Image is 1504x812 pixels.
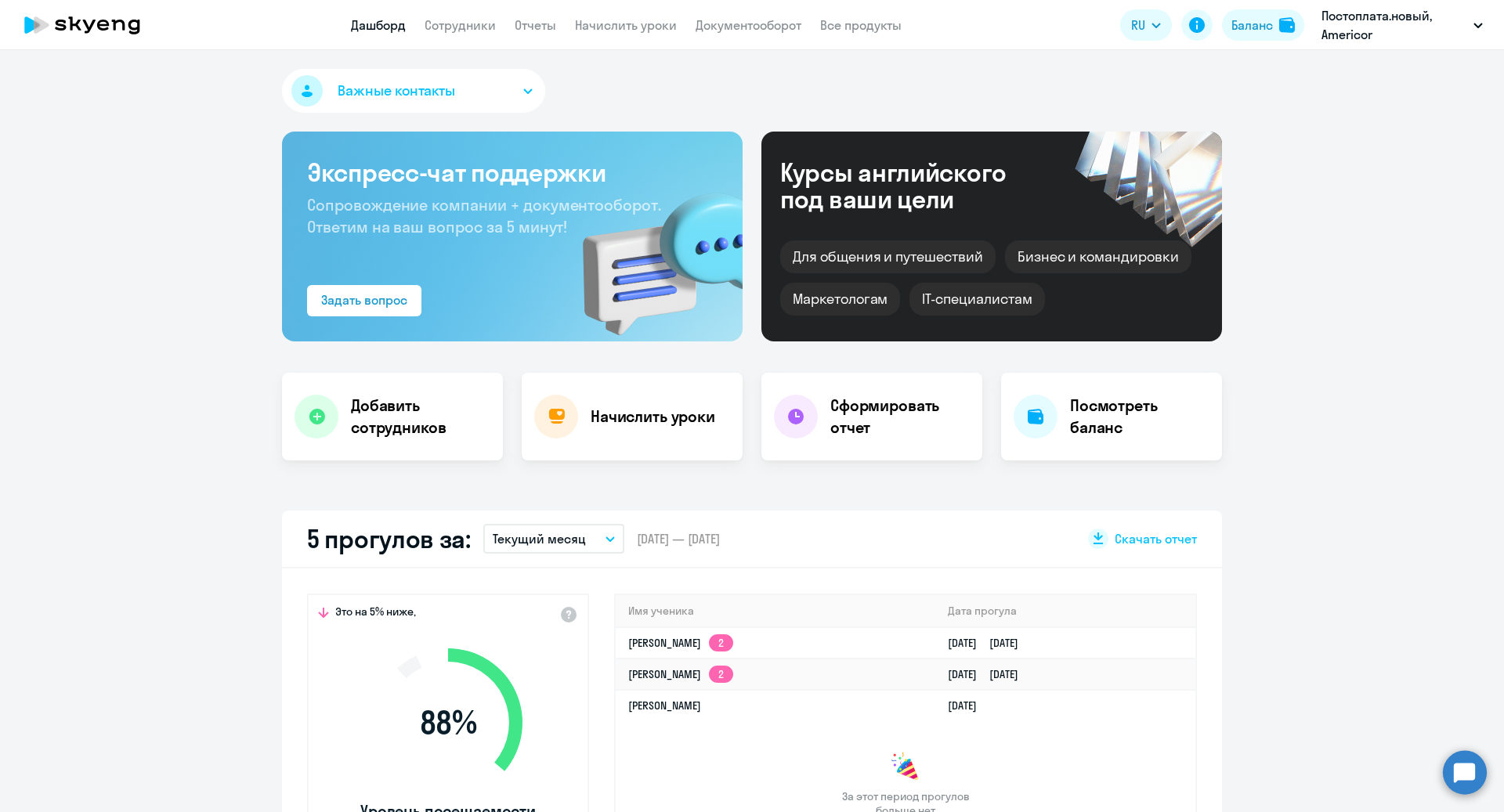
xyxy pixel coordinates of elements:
[709,634,733,651] app-skyeng-badge: 2
[890,752,921,783] img: congrats
[637,530,720,547] span: [DATE] — [DATE]
[493,529,586,548] p: Текущий месяц
[335,604,416,623] span: Это на 5% ниже,
[909,283,1044,316] div: IT-специалистам
[307,195,661,236] span: Сопровождение компании + документооборот. Ответим на ваш вопрос за 5 минут!
[1070,395,1209,438] h4: Посмотреть баланс
[780,283,900,316] div: Маркетологам
[948,698,989,713] a: [DATE]
[948,636,1031,650] a: [DATE][DATE]
[358,704,538,742] span: 88 %
[948,667,1031,681] a: [DATE][DATE]
[696,17,801,33] a: Документооборот
[351,17,406,33] a: Дашборд
[338,81,455,101] span: Важные контакты
[1314,6,1491,44] button: Постоплата.новый, Americor
[628,636,733,650] a: [PERSON_NAME]2
[515,17,556,33] a: Отчеты
[307,523,471,554] h2: 5 прогулов за:
[1115,530,1197,547] span: Скачать отчет
[1131,16,1145,34] span: RU
[780,159,1048,212] div: Курсы английского под ваши цели
[1120,9,1172,41] button: RU
[1222,9,1304,41] button: Балансbalance
[560,165,743,341] img: bg-img
[282,69,545,113] button: Важные контакты
[483,524,624,554] button: Текущий месяц
[830,395,970,438] h4: Сформировать отчет
[1321,6,1467,44] p: Постоплата.новый, Americor
[709,666,733,683] app-skyeng-badge: 2
[1005,240,1191,273] div: Бизнес и командировки
[1231,16,1273,34] div: Баланс
[780,240,996,273] div: Для общения и путешествий
[307,285,421,316] button: Задать вопрос
[935,595,1195,627] th: Дата прогула
[616,595,935,627] th: Имя ученика
[321,291,407,309] div: Задать вопрос
[820,17,902,33] a: Все продукты
[575,17,677,33] a: Начислить уроки
[591,406,715,428] h4: Начислить уроки
[425,17,496,33] a: Сотрудники
[628,667,733,681] a: [PERSON_NAME]2
[307,157,718,188] h3: Экспресс-чат поддержки
[1279,17,1295,33] img: balance
[351,395,490,438] h4: Добавить сотрудников
[628,698,701,713] a: [PERSON_NAME]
